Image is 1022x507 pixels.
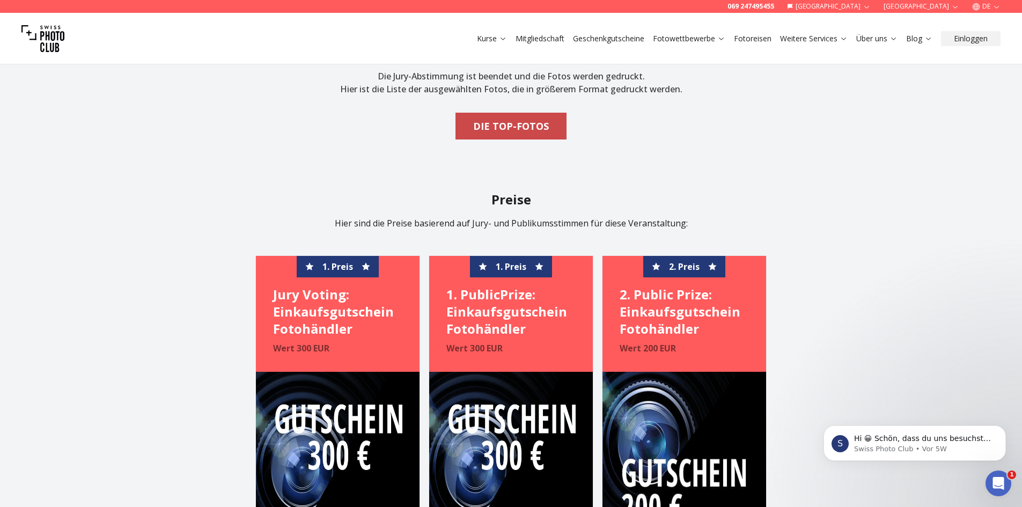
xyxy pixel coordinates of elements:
[986,471,1011,496] iframe: Intercom live chat
[852,31,902,46] button: Über uns
[669,260,700,273] span: 2. Preis
[473,31,511,46] button: Kurse
[177,217,846,230] p: Hier sind die Preise basierend auf Jury- und Publikumsstimmen für diese Veranstaltung:
[649,31,730,46] button: Fotowettbewerbe
[776,31,852,46] button: Weitere Services
[730,31,776,46] button: Fotoreisen
[322,260,353,273] span: 1. Preis
[620,286,749,337] h4: 2. Public Prize: Einkaufsgutschein Fotohändler
[573,33,644,44] a: Geschenkgutscheine
[941,31,1001,46] button: Einloggen
[340,61,682,104] p: Die Jury-Abstimmung ist beendet und die Fotos werden gedruckt. Hier ist die Liste der ausgewählte...
[455,113,567,139] button: DIE TOP-FOTOS
[473,119,549,134] b: DIE TOP-FOTOS
[273,286,402,337] h4: Jury Voting: Einkaufsgutschein Fotohändler
[902,31,937,46] button: Blog
[516,33,564,44] a: Mitgliedschaft
[734,33,771,44] a: Fotoreisen
[477,33,507,44] a: Kurse
[446,342,576,355] p: Wert 300 EUR
[620,342,749,355] p: Wert 200 EUR
[273,342,402,355] p: Wert 300 EUR
[511,31,569,46] button: Mitgliedschaft
[653,33,725,44] a: Fotowettbewerbe
[446,286,576,337] h4: 1. PublicPrize: Einkaufsgutschein Fotohändler
[569,31,649,46] button: Geschenkgutscheine
[856,33,898,44] a: Über uns
[1008,471,1016,479] span: 1
[21,17,64,60] img: Swiss photo club
[177,191,846,208] h2: Preise
[727,2,774,11] a: 069 247495455
[807,403,1022,478] iframe: Intercom notifications Nachricht
[780,33,848,44] a: Weitere Services
[496,260,526,273] span: 1. Preis
[906,33,932,44] a: Blog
